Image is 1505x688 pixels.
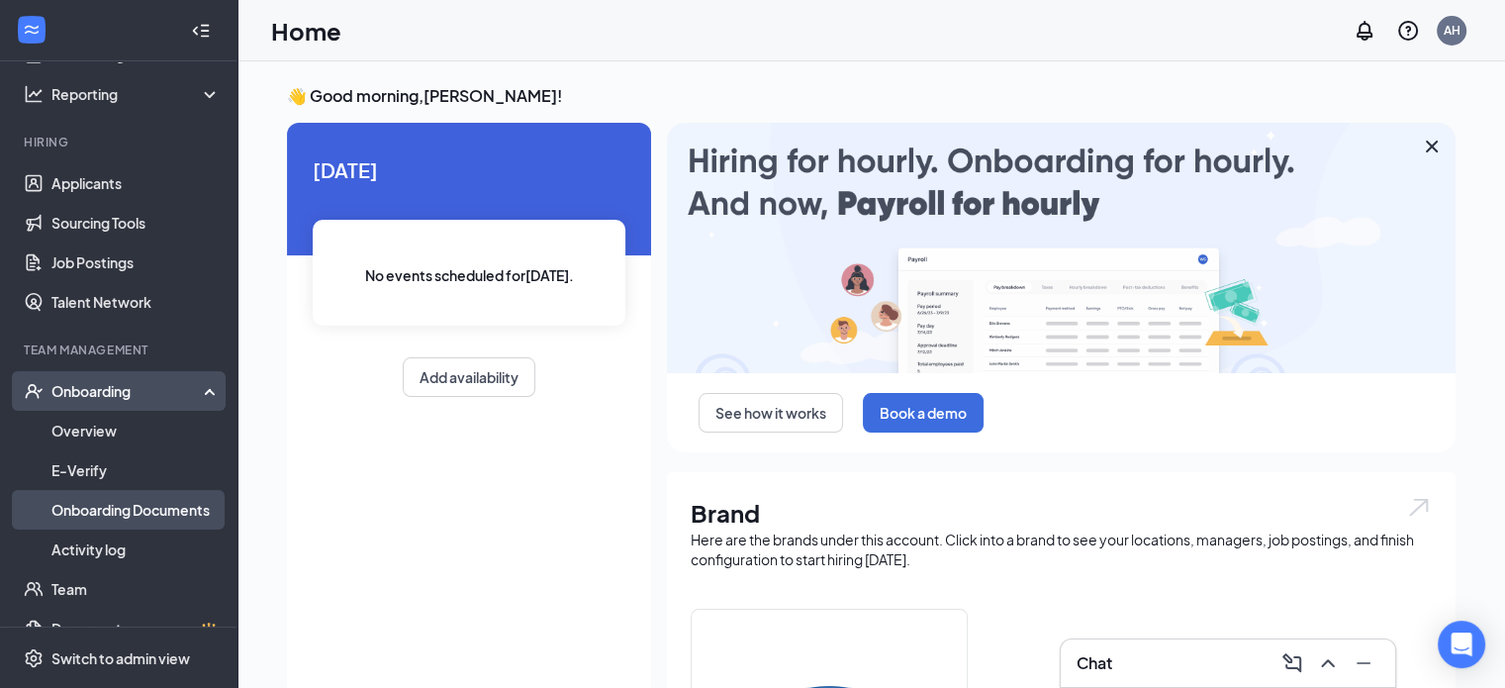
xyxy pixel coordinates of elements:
svg: UserCheck [24,381,44,401]
svg: Cross [1420,135,1444,158]
button: ChevronUp [1312,647,1344,679]
h1: Home [271,14,341,48]
svg: Settings [24,648,44,668]
img: open.6027fd2a22e1237b5b06.svg [1406,496,1432,519]
span: No events scheduled for [DATE] . [365,264,574,286]
div: Reporting [51,84,222,104]
div: Hiring [24,134,217,150]
svg: Analysis [24,84,44,104]
svg: Minimize [1352,651,1375,675]
svg: WorkstreamLogo [22,20,42,40]
button: Minimize [1348,647,1379,679]
div: Switch to admin view [51,648,190,668]
button: See how it works [699,393,843,433]
a: Overview [51,411,221,450]
a: Sourcing Tools [51,203,221,243]
div: Onboarding [51,381,204,401]
a: Team [51,569,221,609]
a: Job Postings [51,243,221,282]
a: DocumentsCrown [51,609,221,648]
h1: Brand [691,496,1432,530]
img: payroll-large.gif [667,123,1456,373]
svg: ComposeMessage [1280,651,1304,675]
svg: QuestionInfo [1396,19,1420,43]
h3: 👋 Good morning, [PERSON_NAME] ! [287,85,1456,107]
button: Add availability [403,357,535,397]
div: Open Intercom Messenger [1438,621,1485,668]
a: Activity log [51,530,221,569]
a: Talent Network [51,282,221,322]
button: ComposeMessage [1276,647,1308,679]
div: Here are the brands under this account. Click into a brand to see your locations, managers, job p... [691,530,1432,569]
button: Book a demo [863,393,984,433]
span: [DATE] [313,154,625,185]
svg: Notifications [1353,19,1376,43]
div: AH [1444,22,1460,39]
a: E-Verify [51,450,221,490]
h3: Chat [1077,652,1112,674]
a: Applicants [51,163,221,203]
svg: ChevronUp [1316,651,1340,675]
a: Onboarding Documents [51,490,221,530]
svg: Collapse [191,21,211,41]
div: Team Management [24,342,217,358]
